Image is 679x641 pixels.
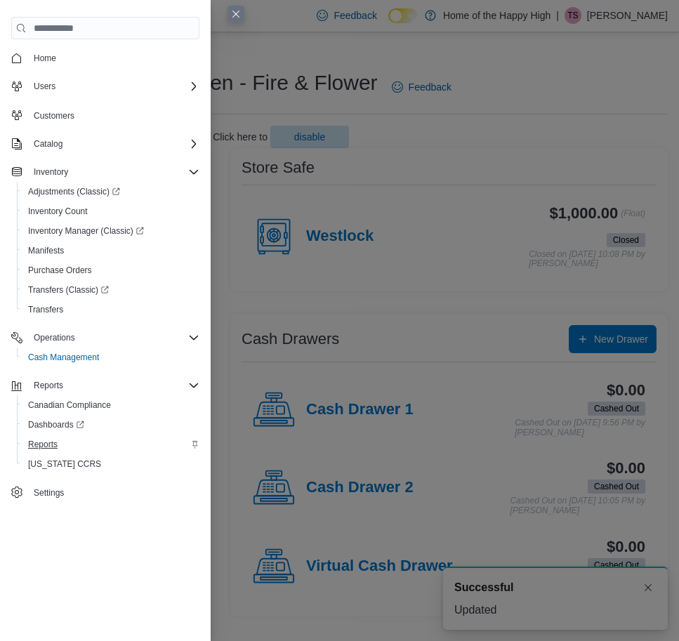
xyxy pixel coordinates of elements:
[22,223,150,239] a: Inventory Manager (Classic)
[28,329,199,346] span: Operations
[34,332,75,343] span: Operations
[22,282,114,298] a: Transfers (Classic)
[17,201,205,221] button: Inventory Count
[34,110,74,121] span: Customers
[28,458,101,470] span: [US_STATE] CCRS
[22,416,199,433] span: Dashboards
[17,221,205,241] a: Inventory Manager (Classic)
[6,134,205,154] button: Catalog
[17,260,205,280] button: Purchase Orders
[22,242,199,259] span: Manifests
[22,282,199,298] span: Transfers (Classic)
[34,166,68,178] span: Inventory
[22,349,199,366] span: Cash Management
[28,107,80,124] a: Customers
[22,242,70,259] a: Manifests
[28,419,84,430] span: Dashboards
[17,182,205,201] a: Adjustments (Classic)
[6,105,205,125] button: Customers
[22,262,98,279] a: Purchase Orders
[28,284,109,296] span: Transfers (Classic)
[28,206,88,217] span: Inventory Count
[28,352,99,363] span: Cash Management
[17,435,205,454] button: Reports
[22,203,199,220] span: Inventory Count
[28,304,63,315] span: Transfers
[6,376,205,395] button: Reports
[28,136,199,152] span: Catalog
[28,377,199,394] span: Reports
[17,241,205,260] button: Manifests
[28,164,199,180] span: Inventory
[6,482,205,503] button: Settings
[11,42,199,505] nav: Complex example
[22,301,199,318] span: Transfers
[22,436,199,453] span: Reports
[22,183,126,200] a: Adjustments (Classic)
[28,484,199,501] span: Settings
[28,50,62,67] a: Home
[22,223,199,239] span: Inventory Manager (Classic)
[34,53,56,64] span: Home
[28,399,111,411] span: Canadian Compliance
[28,186,120,197] span: Adjustments (Classic)
[28,49,199,67] span: Home
[228,6,244,22] button: Close this dialog
[6,48,205,68] button: Home
[34,138,62,150] span: Catalog
[22,416,90,433] a: Dashboards
[22,436,63,453] a: Reports
[6,77,205,96] button: Users
[6,328,205,348] button: Operations
[17,300,205,319] button: Transfers
[28,484,70,501] a: Settings
[17,348,205,367] button: Cash Management
[28,78,61,95] button: Users
[17,415,205,435] a: Dashboards
[34,81,55,92] span: Users
[28,136,68,152] button: Catalog
[17,395,205,415] button: Canadian Compliance
[22,183,199,200] span: Adjustments (Classic)
[28,225,144,237] span: Inventory Manager (Classic)
[22,456,199,473] span: Washington CCRS
[28,106,199,124] span: Customers
[28,78,199,95] span: Users
[34,487,64,498] span: Settings
[22,262,199,279] span: Purchase Orders
[28,439,58,450] span: Reports
[22,203,93,220] a: Inventory Count
[28,245,64,256] span: Manifests
[28,377,69,394] button: Reports
[22,397,199,414] span: Canadian Compliance
[17,280,205,300] a: Transfers (Classic)
[22,456,107,473] a: [US_STATE] CCRS
[22,349,105,366] a: Cash Management
[28,265,92,276] span: Purchase Orders
[28,329,81,346] button: Operations
[22,397,117,414] a: Canadian Compliance
[17,454,205,474] button: [US_STATE] CCRS
[6,162,205,182] button: Inventory
[22,301,69,318] a: Transfers
[34,380,63,391] span: Reports
[28,164,74,180] button: Inventory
